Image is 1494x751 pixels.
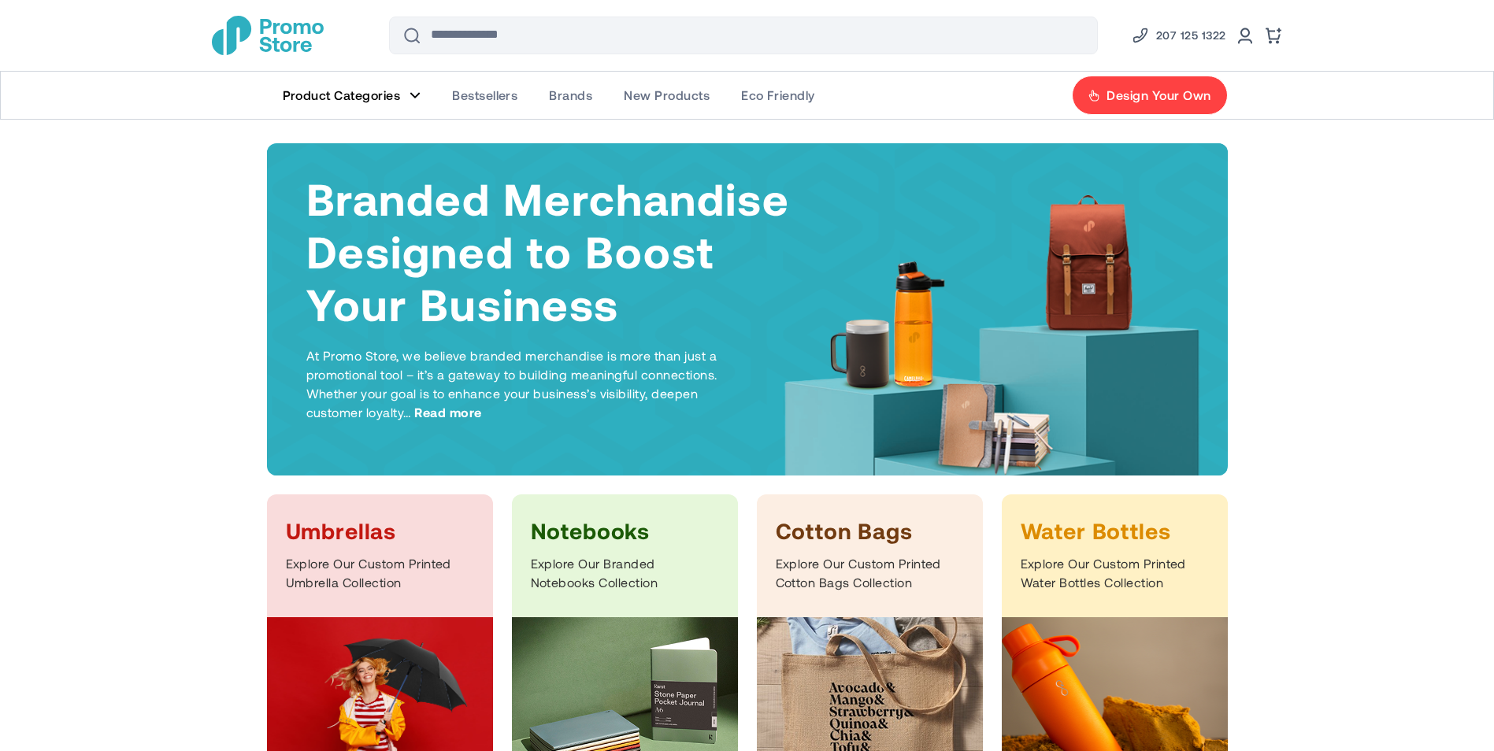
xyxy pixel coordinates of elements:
[414,403,481,422] span: Read more
[306,172,791,331] h1: Branded Merchandise Designed to Boost Your Business
[212,16,324,55] a: store logo
[531,554,719,592] p: Explore Our Branded Notebooks Collection
[267,72,437,119] a: Product Categories
[283,87,401,103] span: Product Categories
[776,516,964,545] h3: Cotton Bags
[1156,26,1226,45] span: 207 125 1322
[725,72,831,119] a: Eco Friendly
[533,72,608,119] a: Brands
[452,87,517,103] span: Bestsellers
[549,87,592,103] span: Brands
[393,17,431,54] button: Search
[774,188,1215,507] img: Products
[624,87,710,103] span: New Products
[1072,76,1227,115] a: Design Your Own
[1131,26,1226,45] a: Phone
[1021,554,1209,592] p: Explore Our Custom Printed Water Bottles Collection
[776,554,964,592] p: Explore Our Custom Printed Cotton Bags Collection
[608,72,725,119] a: New Products
[1107,87,1210,103] span: Design Your Own
[286,554,474,592] p: Explore Our Custom Printed Umbrella Collection
[212,16,324,55] img: Promotional Merchandise
[306,348,717,420] span: At Promo Store, we believe branded merchandise is more than just a promotional tool – it’s a gate...
[1021,516,1209,545] h3: Water Bottles
[286,516,474,545] h3: Umbrellas
[741,87,815,103] span: Eco Friendly
[531,516,719,545] h3: Notebooks
[436,72,533,119] a: Bestsellers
